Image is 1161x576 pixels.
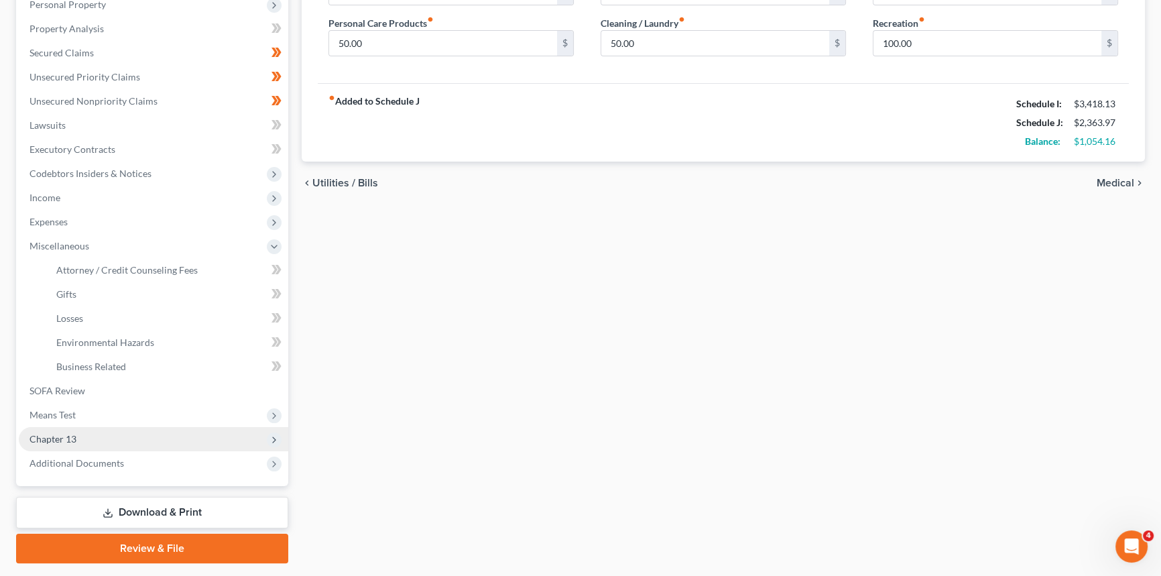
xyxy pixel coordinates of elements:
[328,95,335,101] i: fiber_manual_record
[29,71,140,82] span: Unsecured Priority Claims
[19,41,288,65] a: Secured Claims
[29,143,115,155] span: Executory Contracts
[1097,178,1145,188] button: Medical chevron_right
[16,534,288,563] a: Review & File
[329,31,557,56] input: --
[19,113,288,137] a: Lawsuits
[19,379,288,403] a: SOFA Review
[56,361,126,372] span: Business Related
[302,178,312,188] i: chevron_left
[29,457,124,469] span: Additional Documents
[19,17,288,41] a: Property Analysis
[56,312,83,324] span: Losses
[829,31,845,56] div: $
[19,89,288,113] a: Unsecured Nonpriority Claims
[19,65,288,89] a: Unsecured Priority Claims
[29,409,76,420] span: Means Test
[1025,135,1060,147] strong: Balance:
[46,258,288,282] a: Attorney / Credit Counseling Fees
[302,178,378,188] button: chevron_left Utilities / Bills
[1074,135,1118,148] div: $1,054.16
[601,16,685,30] label: Cleaning / Laundry
[46,355,288,379] a: Business Related
[601,31,829,56] input: --
[873,16,925,30] label: Recreation
[1143,530,1154,541] span: 4
[1074,97,1118,111] div: $3,418.13
[29,119,66,131] span: Lawsuits
[56,264,198,276] span: Attorney / Credit Counseling Fees
[1097,178,1134,188] span: Medical
[16,497,288,528] a: Download & Print
[56,337,154,348] span: Environmental Hazards
[19,137,288,162] a: Executory Contracts
[918,16,925,23] i: fiber_manual_record
[678,16,685,23] i: fiber_manual_record
[29,385,85,396] span: SOFA Review
[1016,98,1062,109] strong: Schedule I:
[328,16,434,30] label: Personal Care Products
[1101,31,1117,56] div: $
[557,31,573,56] div: $
[29,192,60,203] span: Income
[29,95,158,107] span: Unsecured Nonpriority Claims
[1134,178,1145,188] i: chevron_right
[1074,116,1118,129] div: $2,363.97
[312,178,378,188] span: Utilities / Bills
[56,288,76,300] span: Gifts
[29,47,94,58] span: Secured Claims
[46,306,288,331] a: Losses
[29,23,104,34] span: Property Analysis
[29,216,68,227] span: Expenses
[328,95,420,151] strong: Added to Schedule J
[1115,530,1148,563] iframe: Intercom live chat
[873,31,1101,56] input: --
[427,16,434,23] i: fiber_manual_record
[46,331,288,355] a: Environmental Hazards
[29,168,151,179] span: Codebtors Insiders & Notices
[46,282,288,306] a: Gifts
[29,240,89,251] span: Miscellaneous
[29,433,76,445] span: Chapter 13
[1016,117,1063,128] strong: Schedule J:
